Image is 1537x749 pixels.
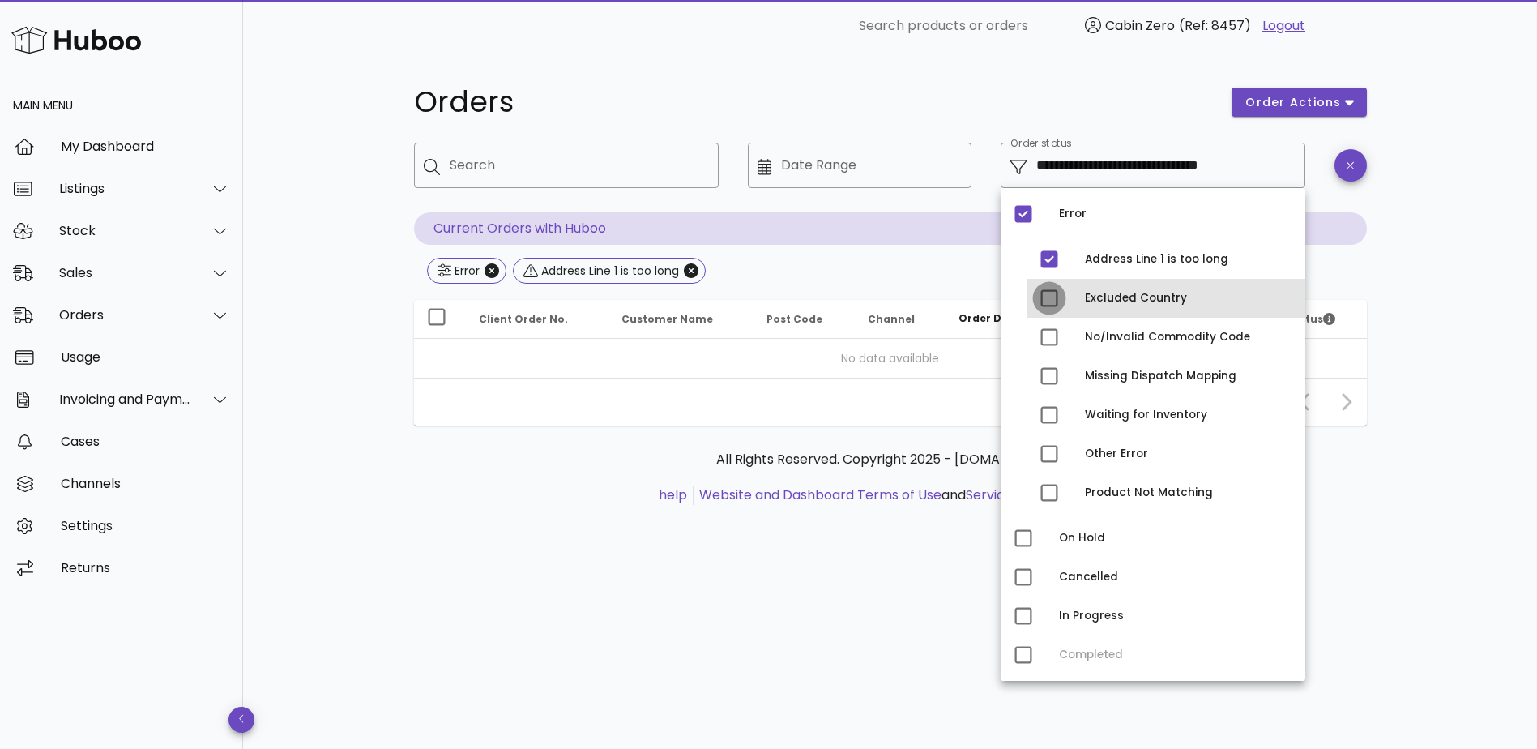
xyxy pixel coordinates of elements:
span: (Ref: 8457) [1179,16,1251,35]
th: Channel [855,300,946,339]
button: Close [485,263,499,278]
div: Sales [59,265,191,280]
div: Channels [61,476,230,491]
a: Service Terms & Conditions [966,486,1141,504]
th: Customer Name [608,300,754,339]
div: Other Error [1085,447,1292,460]
h1: Orders [414,88,1213,117]
div: Cancelled [1059,571,1292,584]
div: On Hold [1059,532,1292,545]
a: Website and Dashboard Terms of Use [699,486,941,504]
button: order actions [1232,88,1366,117]
img: Huboo Logo [11,23,141,58]
div: Orders [59,307,191,323]
p: Current Orders with Huboo [414,212,1367,245]
div: Address Line 1 is too long [1085,253,1292,266]
div: Usage [61,349,230,365]
span: Customer Name [621,312,713,326]
th: Status [1274,300,1366,339]
td: No data available [414,339,1367,378]
div: Listings [59,181,191,196]
div: Invoicing and Payments [59,392,191,407]
th: Client Order No. [466,300,608,339]
div: Product Not Matching [1085,486,1292,499]
div: Error [1059,208,1292,220]
div: Error [451,263,480,279]
div: Waiting for Inventory [1085,409,1292,422]
li: and [694,486,1141,505]
div: In Progress [1059,610,1292,623]
th: Order Date: Sorted descending. Activate to remove sorting. [946,300,1072,339]
div: My Dashboard [61,139,230,154]
span: Order Date [958,311,1020,325]
div: Returns [61,560,230,576]
a: help [659,486,687,504]
span: Cabin Zero [1105,16,1175,35]
button: Close [684,263,698,278]
div: No/Invalid Commodity Code [1085,331,1292,344]
a: Logout [1262,16,1305,36]
label: Order status [1010,138,1071,150]
span: Channel [868,312,915,326]
span: Status [1287,312,1335,326]
div: Missing Dispatch Mapping [1085,370,1292,383]
div: Excluded Country [1085,292,1292,305]
span: order actions [1245,94,1342,111]
span: Post Code [766,312,822,326]
th: Post Code [754,300,855,339]
div: Cases [61,434,230,449]
span: Client Order No. [479,312,568,326]
div: Settings [61,518,230,533]
p: All Rights Reserved. Copyright 2025 - [DOMAIN_NAME] [427,450,1354,469]
div: Stock [59,223,191,238]
div: Address Line 1 is too long [538,263,679,279]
